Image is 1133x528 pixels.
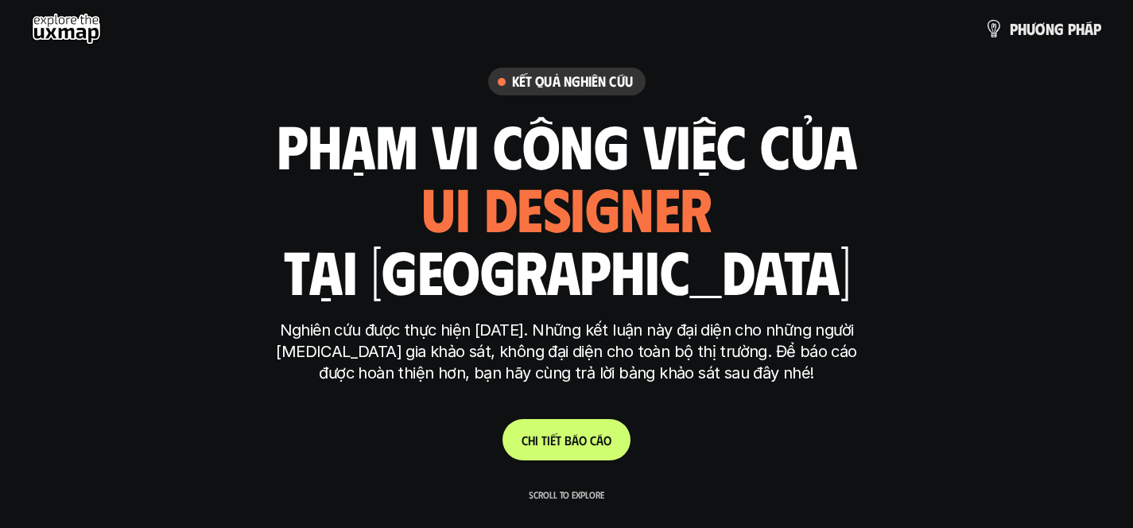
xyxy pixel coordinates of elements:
span: p [1010,20,1018,37]
p: Scroll to explore [529,489,604,500]
span: h [1018,20,1026,37]
span: g [1054,20,1064,37]
a: phươngpháp [984,13,1101,45]
span: á [1084,20,1093,37]
span: p [1093,20,1101,37]
span: p [1068,20,1076,37]
span: h [528,433,535,448]
span: t [556,433,561,448]
span: ư [1026,20,1035,37]
p: Nghiên cứu được thực hiện [DATE]. Những kết luận này đại diện cho những người [MEDICAL_DATA] gia ... [269,320,865,384]
span: c [590,433,596,448]
span: h [1076,20,1084,37]
h1: tại [GEOGRAPHIC_DATA] [283,237,850,304]
span: t [541,433,547,448]
span: C [522,433,528,448]
span: n [1046,20,1054,37]
a: Chitiếtbáocáo [502,419,631,460]
span: ế [550,433,556,448]
span: b [565,433,572,448]
span: o [579,433,587,448]
span: o [603,433,611,448]
span: i [535,433,538,448]
span: i [547,433,550,448]
span: ơ [1035,20,1046,37]
h6: Kết quả nghiên cứu [512,72,633,91]
span: á [572,433,579,448]
h1: phạm vi công việc của [277,111,857,178]
span: á [596,433,603,448]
